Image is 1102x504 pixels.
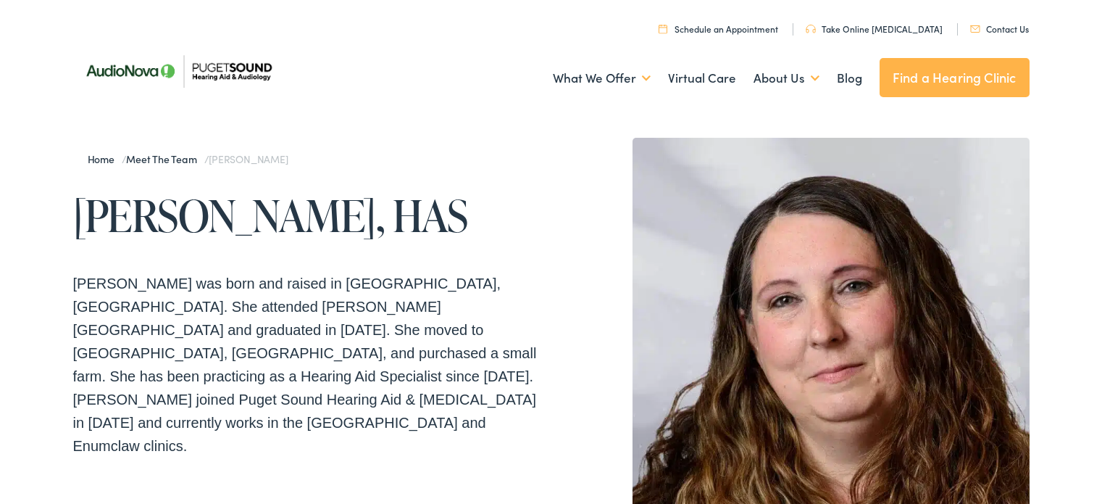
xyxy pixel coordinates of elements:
h1: [PERSON_NAME], HAS [73,191,551,239]
p: [PERSON_NAME] was born and raised in [GEOGRAPHIC_DATA], [GEOGRAPHIC_DATA]. She attended [PERSON_N... [73,272,551,458]
a: What We Offer [553,51,651,105]
img: utility icon [970,25,980,33]
a: Take Online [MEDICAL_DATA] [806,22,943,35]
span: [PERSON_NAME] [209,152,288,166]
a: Virtual Care [668,51,736,105]
a: Blog [837,51,862,105]
a: Contact Us [970,22,1029,35]
span: / / [88,152,288,166]
img: utility icon [806,25,816,33]
a: About Us [754,51,819,105]
a: Schedule an Appointment [659,22,778,35]
img: utility icon [659,24,667,33]
a: Home [88,152,122,166]
a: Find a Hearing Clinic [880,58,1030,97]
a: Meet the Team [126,152,204,166]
